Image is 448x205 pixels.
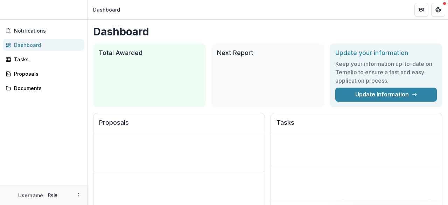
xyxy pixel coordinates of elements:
[335,49,437,57] h2: Update your information
[46,192,59,198] p: Role
[431,3,445,17] button: Get Help
[14,70,79,77] div: Proposals
[14,84,79,92] div: Documents
[3,25,84,36] button: Notifications
[14,41,79,49] div: Dashboard
[3,54,84,65] a: Tasks
[99,49,200,57] h2: Total Awarded
[3,39,84,51] a: Dashboard
[99,119,259,132] h2: Proposals
[335,88,437,102] a: Update Information
[414,3,428,17] button: Partners
[3,68,84,80] a: Proposals
[335,60,437,85] h3: Keep your information up-to-date on Temelio to ensure a fast and easy application process.
[75,191,83,199] button: More
[18,192,43,199] p: Username
[14,28,82,34] span: Notifications
[93,25,442,38] h1: Dashboard
[217,49,318,57] h2: Next Report
[3,82,84,94] a: Documents
[93,6,120,13] div: Dashboard
[90,5,123,15] nav: breadcrumb
[14,56,79,63] div: Tasks
[276,119,436,132] h2: Tasks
